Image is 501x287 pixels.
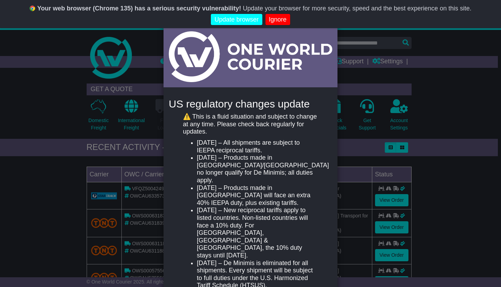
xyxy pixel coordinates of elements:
[197,139,318,154] li: [DATE] – All shipments are subject to IEEPA reciprocal tariffs.
[169,31,332,82] img: Light
[169,98,332,110] h4: US regulatory changes update
[197,207,318,259] li: [DATE] – New reciprocal tariffs apply to listed countries. Non-listed countries will face a 10% d...
[197,154,318,184] li: [DATE] – Products made in [GEOGRAPHIC_DATA]/[GEOGRAPHIC_DATA] no longer qualify for De Minimis; a...
[183,113,318,136] p: ⚠️ This is a fluid situation and subject to change at any time. Please check back regularly for u...
[211,14,262,25] a: Update browser
[265,14,290,25] a: Ignore
[37,5,241,12] b: Your web browser (Chrome 135) has a serious security vulnerability!
[197,184,318,207] li: [DATE] – Products made in [GEOGRAPHIC_DATA] will face an extra 40% IEEPA duty, plus existing tari...
[243,5,471,12] span: Update your browser for more security, speed and the best experience on this site.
